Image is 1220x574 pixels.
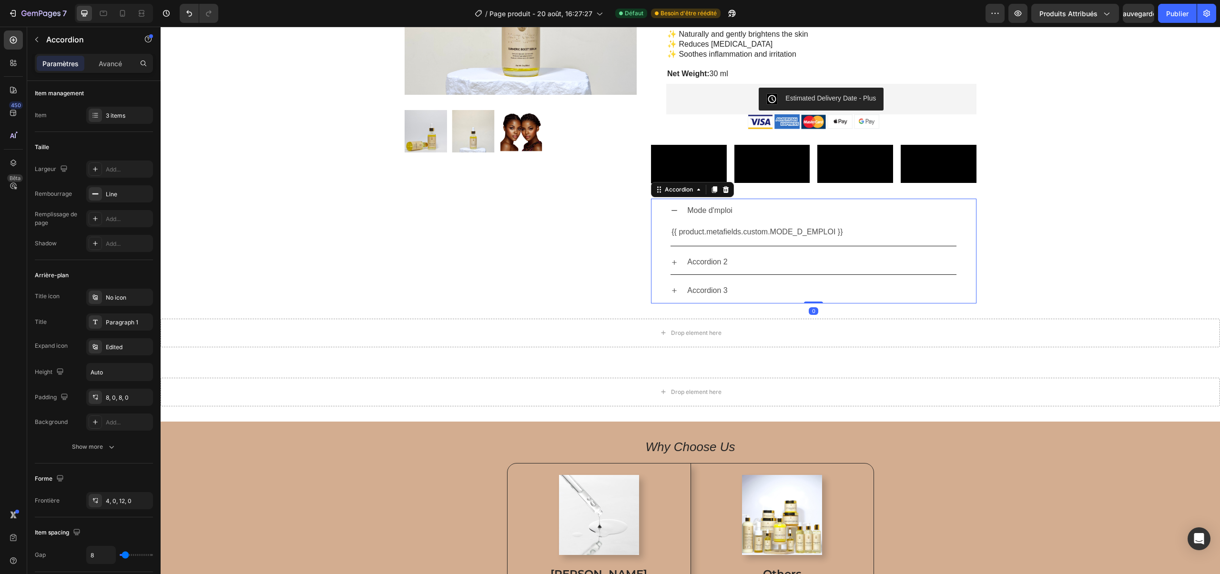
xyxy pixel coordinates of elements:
div: 4, 0, 12, 0 [106,497,151,505]
div: Rich Text Editor. Editing area: main [525,227,569,244]
div: 8, 0, 8, 0 [106,393,151,402]
font: Taille [35,143,49,151]
div: Title [35,318,47,326]
div: Gap [35,551,46,559]
div: Edited [106,343,151,352]
div: Height [35,366,66,379]
font: Largeur [35,165,56,172]
button: Estimated Delivery Date ‑ Plus [598,61,723,84]
img: Alt Image [587,88,612,103]
img: Alt Image [613,88,639,102]
div: Rich Text Editor. Editing area: main [525,176,573,192]
div: Add... [106,165,151,174]
p: Others [543,541,701,555]
img: Alt Image [640,88,666,103]
p: Accordion 2 [527,229,567,242]
div: Padding [35,391,70,404]
div: Add... [106,240,151,248]
font: Sauvegarder [1118,10,1159,18]
font: Besoin d'être réédité [661,10,717,17]
div: Ouvrir Intercom Messenger [1188,527,1210,550]
font: Paramètres [42,60,79,68]
p: Accordion 3 [527,257,567,271]
button: 7 [4,4,71,23]
p: {{ product.metafields.custom.MODE_D_EMPLOI }} [511,199,795,212]
div: 0 [648,281,658,288]
font: Arrière-plan [35,272,69,279]
div: Add... [106,418,151,427]
i: Why Choose Us [485,413,575,427]
strong: Net Weight: [507,43,549,51]
div: Drop element here [510,302,561,310]
img: Alt Image [667,88,692,102]
button: Show more [35,438,153,455]
input: Auto [87,363,152,381]
div: Rich Text Editor. Editing area: main [525,256,569,272]
video: Video [574,118,650,156]
font: Frontière [35,497,60,504]
p: 30 ml [507,33,815,53]
div: Rich Text Editor. Editing area: main [510,198,796,213]
font: Avancé [99,60,122,68]
font: 450 [11,102,21,109]
font: Défaut [625,10,643,17]
p: Mode d'mploi [527,177,572,191]
font: Rembourrage [35,190,72,197]
font: Remplissage de page [35,211,77,226]
font: 7 [62,9,67,18]
video: Video [657,118,732,156]
div: Item spacing [35,526,82,539]
div: No icon [106,293,151,302]
div: Line [106,190,151,199]
div: Expand icon [35,342,68,350]
div: Title icon [35,292,60,301]
video: Video [740,118,816,156]
div: Accordion [502,159,534,167]
button: Sauvegarder [1123,4,1154,23]
button: Produits attribués [1031,4,1119,23]
iframe: Zone de conception [161,27,1220,574]
img: Alt Image [693,88,719,102]
div: Background [35,418,68,426]
video: Video [491,119,566,156]
div: Estimated Delivery Date ‑ Plus [625,67,715,77]
input: Auto [87,546,115,564]
div: Add... [106,215,151,223]
div: Annuler/Rétablir [180,4,218,23]
p: Accordion [46,34,127,45]
div: Drop element here [510,362,561,369]
img: Mery_Glow4.jpg [581,448,661,528]
font: Publier [1166,10,1189,18]
div: Show more [72,442,116,452]
img: COTnt4SChPkCEAE=.jpeg [606,67,617,78]
font: Page produit - 20 août, 16:27:27 [489,10,592,18]
font: Produits attribués [1039,10,1098,18]
div: Paragraph 1 [106,318,151,327]
button: Publier [1158,4,1197,23]
font: Forme [35,475,52,482]
font: Bêta [10,175,20,181]
font: / [485,10,488,18]
div: Item [35,111,47,120]
div: Shadow [35,239,57,248]
img: 2fea49cf-810a-49fc-9b38-89c9520953d6.jpg [398,448,478,528]
div: 3 items [106,111,151,120]
p: [PERSON_NAME] [359,541,518,555]
div: Item management [35,89,84,98]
